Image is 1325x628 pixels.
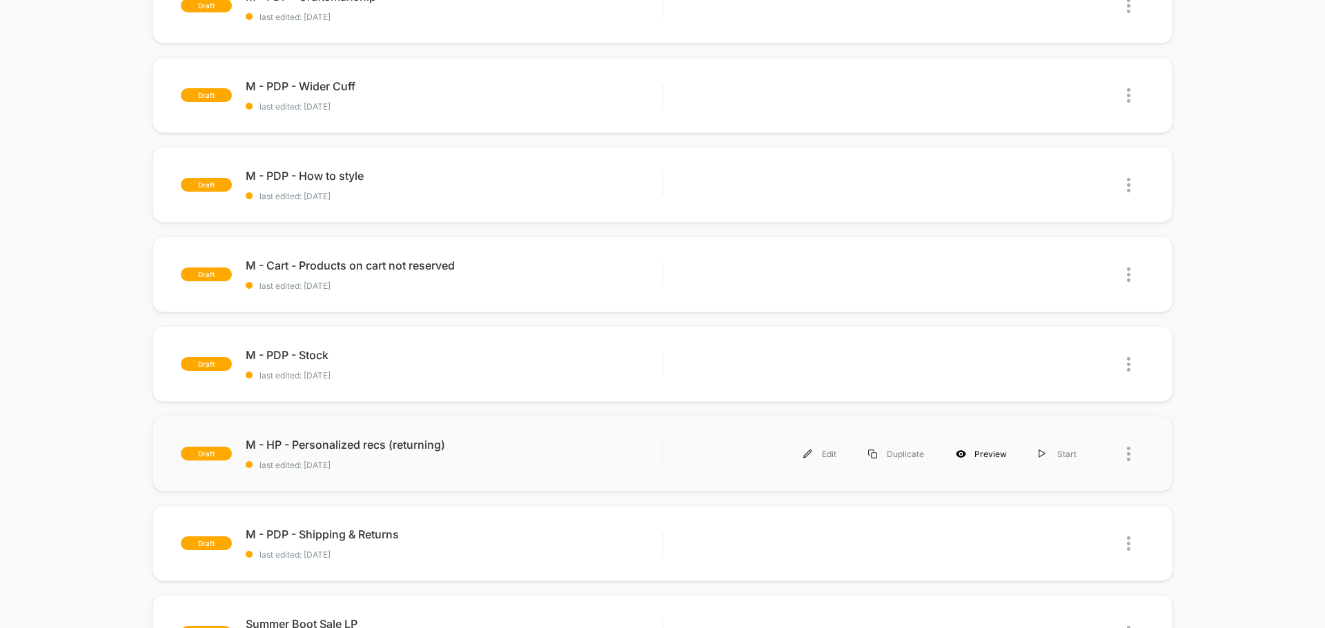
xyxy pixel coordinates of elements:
img: close [1127,447,1130,461]
img: close [1127,536,1130,551]
img: close [1127,88,1130,103]
img: close [1127,267,1130,282]
span: M - HP - Personalized recs (returning) [246,438,662,452]
div: Start [1023,438,1092,469]
span: draft [181,536,232,550]
span: last edited: [DATE] [246,101,662,112]
span: last edited: [DATE] [246,460,662,470]
div: Duplicate [852,438,940,469]
span: last edited: [DATE] [246,370,662,381]
span: last edited: [DATE] [246,281,662,291]
span: draft [181,88,232,102]
div: Edit [787,438,852,469]
img: menu [868,449,877,458]
span: last edited: [DATE] [246,549,662,560]
img: close [1127,178,1130,192]
div: Preview [940,438,1023,469]
span: draft [181,357,232,371]
span: M - Cart - Products on cart not reserved [246,259,662,272]
img: menu [1039,449,1046,458]
span: draft [181,447,232,460]
img: menu [803,449,812,458]
span: M - PDP - Wider Cuff [246,79,662,93]
span: last edited: [DATE] [246,191,662,201]
span: M - PDP - How to style [246,169,662,183]
span: last edited: [DATE] [246,12,662,22]
span: M - PDP - Stock [246,348,662,362]
span: M - PDP - Shipping & Returns [246,527,662,541]
span: draft [181,267,232,281]
img: close [1127,357,1130,372]
span: draft [181,178,232,192]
